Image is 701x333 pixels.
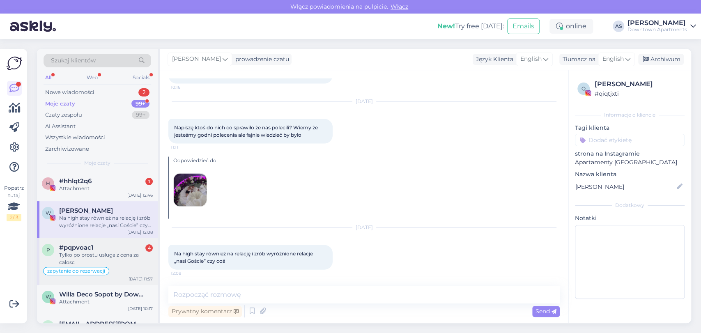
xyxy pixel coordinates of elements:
div: 1 [145,178,153,185]
span: W [46,294,51,300]
div: [DATE] 11:57 [129,276,153,282]
div: 99+ [132,111,149,119]
div: AI Assistant [45,122,76,131]
div: All [44,72,53,83]
p: strona na Instagramie [575,149,685,158]
div: Archiwum [638,54,684,65]
span: Włącz [388,3,411,10]
span: #pqpvoac1 [59,244,94,251]
div: # qiqtjxti [595,89,682,98]
div: Informacje o kliencie [575,111,685,119]
span: Willa Deco Sopot by Downtown Apartments [59,291,145,298]
div: 99+ [131,100,149,108]
span: 10:16 [171,84,202,90]
button: Emails [507,18,540,34]
img: Askly Logo [7,55,22,71]
span: #hhlqt2q6 [59,177,92,185]
div: online [549,19,593,34]
span: zapytanie do rezerwacji [47,269,105,273]
input: Dodaj nazwę [575,182,675,191]
p: Nazwa klienta [575,170,685,179]
div: Czaty zespołu [45,111,82,119]
span: English [602,55,624,64]
span: [PERSON_NAME] [172,55,221,64]
div: 2 [138,88,149,96]
div: Na high stay również na relację i zrób wyróżnione relacje „nasi Goście” czy coś [59,214,153,229]
div: Attachment [59,185,153,192]
span: Na high stay również na relację i zrób wyróżnione relacje „nasi Goście” czy coś [174,250,315,264]
div: Try free [DATE]: [437,21,504,31]
p: Apartamenty [GEOGRAPHIC_DATA] [575,158,685,167]
span: p [46,247,50,253]
span: ibritanchuk@gmail.com [59,320,145,328]
div: Dodatkowy [575,202,685,209]
div: Moje czaty [45,100,75,108]
div: 2 / 3 [7,214,21,221]
div: Web [85,72,99,83]
div: [DATE] 10:17 [128,305,153,312]
div: [PERSON_NAME] [595,79,682,89]
div: AS [613,21,624,32]
span: Wojciech Ratajski [59,207,113,214]
p: Notatki [575,214,685,223]
b: New! [437,22,455,30]
div: Popatrz tutaj [7,184,21,221]
div: Attachment [59,298,153,305]
div: Wszystkie wiadomości [45,133,105,142]
div: 4 [145,244,153,252]
div: Nowe wiadomości [45,88,94,96]
div: [DATE] 12:46 [127,192,153,198]
div: Socials [131,72,151,83]
span: 11:11 [171,144,202,150]
a: [PERSON_NAME]Downtown Apartments [627,20,696,33]
div: Tylko po prostu usluga z cena za calosc [59,251,153,266]
span: q [581,85,586,92]
p: Tagi klienta [575,124,685,132]
span: Moje czaty [84,159,110,167]
span: Szukaj klientów [51,56,96,65]
span: Send [536,308,556,315]
div: Odpowiedzieć do [173,157,560,164]
div: Downtown Apartments [627,26,687,33]
span: W [46,210,51,216]
input: Dodać etykietę [575,134,685,146]
div: prowadzenie czatu [232,55,289,64]
div: Tłumacz na [559,55,595,64]
div: [DATE] 12:08 [127,229,153,235]
div: Prywatny komentarz [168,306,242,317]
div: [PERSON_NAME] [627,20,687,26]
div: [DATE] [168,224,560,231]
img: attachment [174,174,207,207]
span: 12:08 [171,270,202,276]
div: [DATE] [168,98,560,105]
span: h [46,180,50,186]
div: Zarchiwizowane [45,145,89,153]
span: Napiszę ktoś do nich co sprawiło że nas polecili? Wiemy że jesteśmy godni polecenia ale fajnie wi... [174,124,319,138]
div: Język Klienta [473,55,513,64]
span: English [520,55,542,64]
